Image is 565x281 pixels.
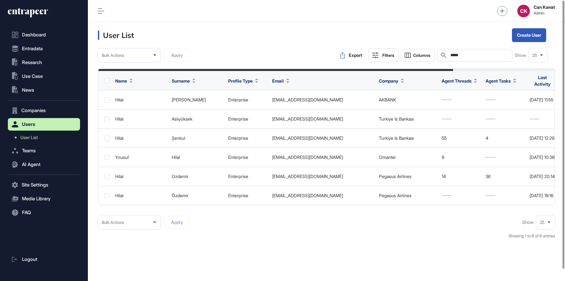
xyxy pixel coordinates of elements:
[534,5,555,10] strong: Can Kanat
[8,192,80,205] button: Media Library
[115,97,165,102] div: Hilal
[172,116,222,122] div: Aslıyüksek
[379,97,396,102] a: AKBANK
[22,182,48,187] span: Site Settings
[8,56,80,69] button: Research
[22,210,31,215] span: FAQ
[22,148,36,153] span: Teams
[532,53,537,58] span: 25
[20,135,38,140] span: User List
[22,74,43,79] span: Use Case
[540,220,545,225] span: 25
[228,174,266,179] div: enterprise
[8,158,80,171] button: AI Agent
[379,193,412,198] a: Pegasus Airlines
[272,78,289,84] button: Email
[172,78,196,84] button: Surname
[228,78,253,84] span: Profile Type
[22,46,43,51] span: Entradata
[115,174,165,179] div: Hilal
[379,116,414,122] a: Turkiye Is Bankası
[272,97,373,102] div: [EMAIL_ADDRESS][DOMAIN_NAME]
[272,193,373,198] div: [EMAIL_ADDRESS][DOMAIN_NAME]
[382,53,394,58] div: Filters
[534,11,555,15] span: Admin
[228,116,266,122] div: enterprise
[115,136,165,141] div: Hilal
[379,174,412,179] a: Pegasus Airlines
[172,97,222,102] div: [PERSON_NAME]
[115,155,165,160] div: Yousuf
[8,118,80,131] button: Users
[22,257,37,262] span: Logout
[228,155,266,160] div: enterprise
[486,78,511,84] span: Agent Tasks
[172,174,222,179] div: Ozdemir
[486,136,523,141] div: 4
[442,136,479,141] div: 55
[102,220,124,225] span: Bulk Actions
[337,49,366,62] button: Export
[172,155,222,160] div: Hilal
[22,60,42,65] span: Research
[508,233,555,239] div: Showing 1 to 6 of 6 entries
[228,136,266,141] div: enterprise
[228,193,266,198] div: enterprise
[11,132,80,143] a: User List
[530,155,561,160] div: [DATE] 10:36
[172,136,222,141] div: Şenkul
[8,70,80,83] button: Use Case
[530,74,561,87] button: Last Activity
[8,206,80,219] button: FAQ
[115,193,165,198] div: Hilal
[530,174,561,179] div: [DATE] 20:14
[172,193,222,198] div: Özdemir
[442,174,479,179] div: 14
[8,179,80,191] button: Site Settings
[8,144,80,157] button: Teams
[486,174,523,179] div: 36
[22,162,40,167] span: AI Agent
[272,136,373,141] div: [EMAIL_ADDRESS][DOMAIN_NAME]
[517,5,530,17] div: CK
[530,74,555,87] span: Last Activity
[272,155,373,160] div: [EMAIL_ADDRESS][DOMAIN_NAME]
[8,42,80,55] button: Entradata
[442,78,477,84] button: Agent Threads
[98,30,134,40] h3: User List
[530,97,561,102] div: [DATE] 11:55
[22,122,35,127] span: Users
[442,155,479,160] div: 9
[22,196,51,201] span: Media Library
[368,48,398,62] button: Filters
[379,78,398,84] span: Company
[115,78,133,84] button: Name
[22,32,46,37] span: Dashboard
[379,78,404,84] button: Company
[8,253,80,266] a: Logout
[228,78,258,84] button: Profile Type
[272,116,373,122] div: [EMAIL_ADDRESS][DOMAIN_NAME]
[530,136,561,141] div: [DATE] 12:29
[8,29,80,41] a: Dashboard
[115,78,127,84] span: Name
[8,104,80,117] button: Companies
[21,108,46,113] span: Companies
[486,78,516,84] button: Agent Tasks
[115,116,165,122] div: Hilal
[379,135,414,141] a: Turkiye Is Bankası
[512,28,546,42] button: Create User
[515,53,526,58] span: Show
[272,174,373,179] div: [EMAIL_ADDRESS][DOMAIN_NAME]
[442,78,471,84] span: Agent Threads
[401,49,434,62] button: Columns
[379,154,395,160] a: Omantel
[530,193,561,198] div: [DATE] 19:16
[22,88,34,93] span: News
[522,220,534,225] span: Show
[102,53,124,58] span: Bulk Actions
[413,53,430,58] span: Columns
[172,78,190,84] span: Surname
[228,97,266,102] div: enterprise
[8,84,80,96] button: News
